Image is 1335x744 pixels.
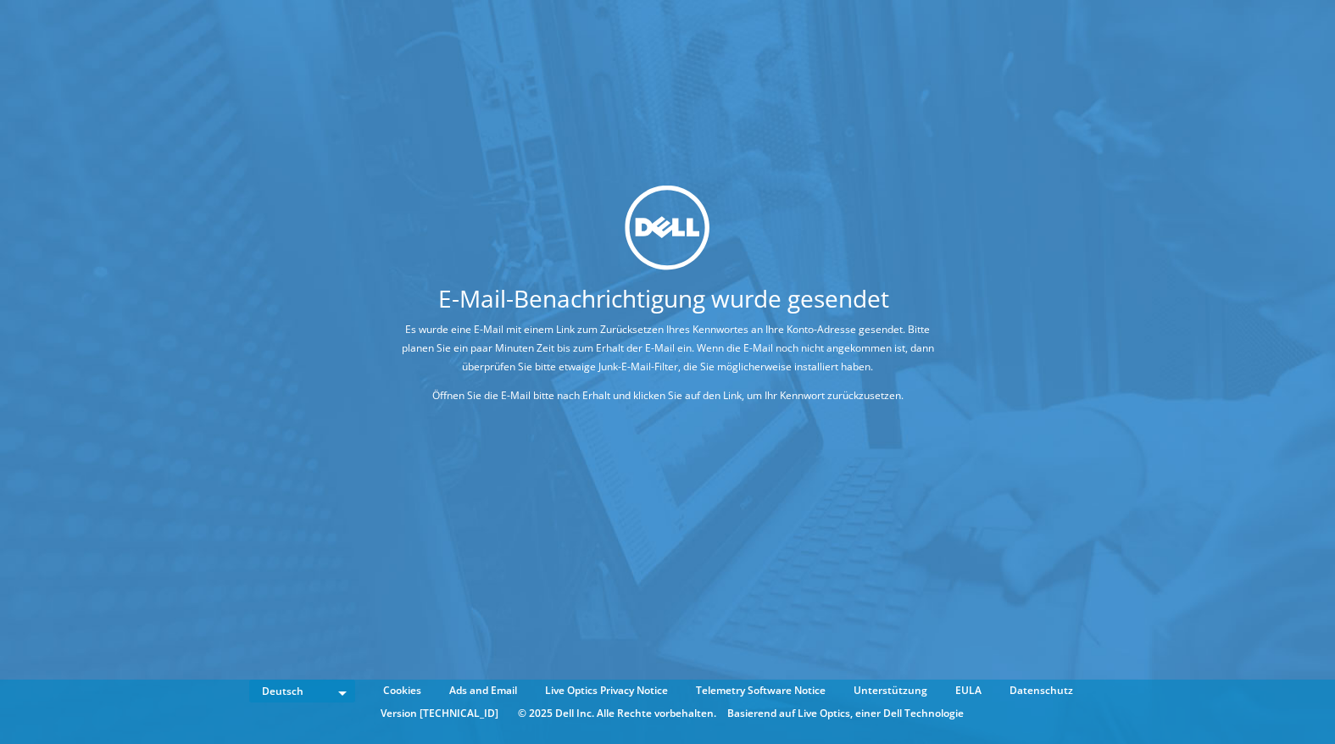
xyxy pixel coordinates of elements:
[398,320,938,376] p: Es wurde eine E-Mail mit einem Link zum Zurücksetzen Ihres Kennwortes an Ihre Konto-Adresse gesen...
[334,286,993,310] h1: E-Mail-Benachrichtigung wurde gesendet
[398,386,938,405] p: Öffnen Sie die E-Mail bitte nach Erhalt und klicken Sie auf den Link, um Ihr Kennwort zurückzuset...
[943,681,994,700] a: EULA
[370,681,434,700] a: Cookies
[683,681,838,700] a: Telemetry Software Notice
[437,681,530,700] a: Ads and Email
[841,681,940,700] a: Unterstützung
[509,704,725,723] li: © 2025 Dell Inc. Alle Rechte vorbehalten.
[997,681,1086,700] a: Datenschutz
[532,681,681,700] a: Live Optics Privacy Notice
[626,186,710,270] img: dell_svg_logo.svg
[727,704,964,723] li: Basierend auf Live Optics, einer Dell Technologie
[372,704,507,723] li: Version [TECHNICAL_ID]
